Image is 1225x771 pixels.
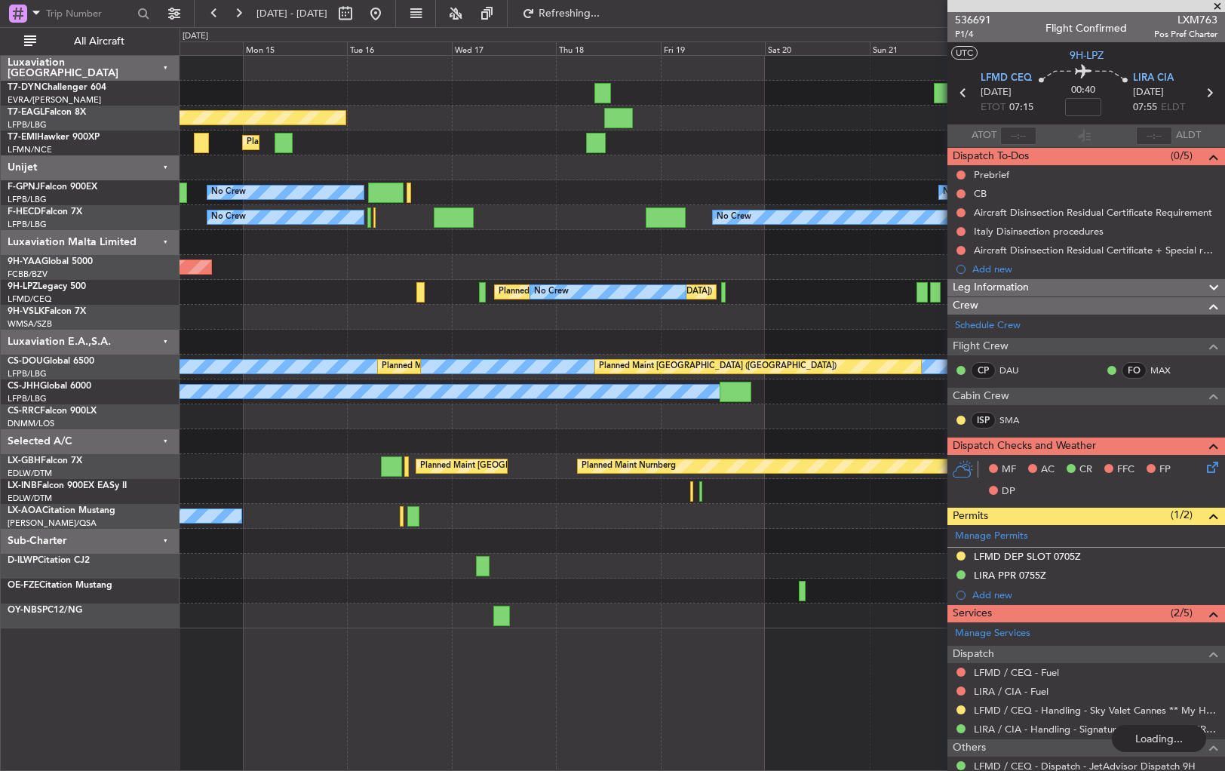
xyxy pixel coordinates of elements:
[981,85,1012,100] span: [DATE]
[1154,28,1217,41] span: Pos Pref Charter
[420,455,658,478] div: Planned Maint [GEOGRAPHIC_DATA] ([GEOGRAPHIC_DATA])
[138,41,243,55] div: Sun 14
[981,100,1005,115] span: ETOT
[1176,128,1201,143] span: ALDT
[1079,462,1092,478] span: CR
[1133,100,1157,115] span: 07:55
[599,355,837,378] div: Planned Maint [GEOGRAPHIC_DATA] ([GEOGRAPHIC_DATA])
[8,257,41,266] span: 9H-YAA
[953,388,1009,405] span: Cabin Crew
[955,28,991,41] span: P1/4
[8,456,41,465] span: LX-GBH
[499,281,712,303] div: Planned [GEOGRAPHIC_DATA] ([GEOGRAPHIC_DATA])
[953,148,1029,165] span: Dispatch To-Dos
[953,646,994,663] span: Dispatch
[8,357,94,366] a: CS-DOUGlobal 6500
[974,704,1217,717] a: LFMD / CEQ - Handling - Sky Valet Cannes ** My Handling**LFMD / CEQ
[8,83,106,92] a: T7-DYNChallenger 604
[974,225,1104,238] div: Italy Disinsection procedures
[382,355,619,378] div: Planned Maint [GEOGRAPHIC_DATA] ([GEOGRAPHIC_DATA])
[955,529,1028,544] a: Manage Permits
[8,407,97,416] a: CS-RRCFalcon 900LX
[538,8,601,19] span: Refreshing...
[974,244,1217,256] div: Aircraft Disinsection Residual Certificate + Special request
[247,131,391,154] div: Planned Maint [GEOGRAPHIC_DATA]
[8,183,97,192] a: F-GPNJFalcon 900EX
[8,407,40,416] span: CS-RRC
[243,41,348,55] div: Mon 15
[8,493,52,504] a: EDLW/DTM
[8,481,127,490] a: LX-INBFalcon 900EX EASy II
[974,666,1059,679] a: LFMD / CEQ - Fuel
[661,41,766,55] div: Fri 19
[1171,605,1193,621] span: (2/5)
[452,41,557,55] div: Wed 17
[8,307,86,316] a: 9H-VSLKFalcon 7X
[17,29,164,54] button: All Aircraft
[8,556,38,565] span: D-ILWP
[870,41,975,55] div: Sun 21
[955,626,1030,641] a: Manage Services
[8,133,100,142] a: T7-EMIHawker 900XP
[534,281,569,303] div: No Crew
[8,144,52,155] a: LFMN/NCE
[1071,83,1095,98] span: 00:40
[582,455,676,478] div: Planned Maint Nurnberg
[183,30,208,43] div: [DATE]
[8,506,115,515] a: LX-AOACitation Mustang
[8,257,93,266] a: 9H-YAAGlobal 5000
[999,364,1033,377] a: DAU
[8,207,41,217] span: F-HECD
[972,263,1217,275] div: Add new
[1041,462,1055,478] span: AC
[999,413,1033,427] a: SMA
[8,481,37,490] span: LX-INB
[943,181,978,204] div: No Crew
[953,739,986,757] span: Others
[1117,462,1134,478] span: FFC
[1000,127,1036,145] input: --:--
[8,506,42,515] span: LX-AOA
[8,556,90,565] a: D-ILWPCitation CJ2
[972,588,1217,601] div: Add new
[971,362,996,379] div: CP
[8,133,37,142] span: T7-EMI
[953,279,1029,296] span: Leg Information
[1159,462,1171,478] span: FP
[8,606,82,615] a: OY-NBSPC12/NG
[974,168,1009,181] div: Prebrief
[8,282,86,291] a: 9H-LPZLegacy 500
[1009,100,1033,115] span: 07:15
[8,219,47,230] a: LFPB/LBG
[974,206,1212,219] div: Aircraft Disinsection Residual Certificate Requirement
[8,207,82,217] a: F-HECDFalcon 7X
[1171,507,1193,523] span: (1/2)
[1133,85,1164,100] span: [DATE]
[8,518,97,529] a: [PERSON_NAME]/QSA
[8,418,54,429] a: DNMM/LOS
[8,183,40,192] span: F-GPNJ
[8,468,52,479] a: EDLW/DTM
[953,605,992,622] span: Services
[39,36,159,47] span: All Aircraft
[211,206,246,229] div: No Crew
[972,128,996,143] span: ATOT
[974,569,1046,582] div: LIRA PPR 0755Z
[8,83,41,92] span: T7-DYN
[951,46,978,60] button: UTC
[515,2,606,26] button: Refreshing...
[8,382,40,391] span: CS-JHH
[8,194,47,205] a: LFPB/LBG
[556,41,661,55] div: Thu 18
[765,41,870,55] div: Sat 20
[974,685,1048,698] a: LIRA / CIA - Fuel
[8,318,52,330] a: WMSA/SZB
[1171,148,1193,164] span: (0/5)
[953,438,1096,455] span: Dispatch Checks and Weather
[8,94,101,106] a: EVRA/[PERSON_NAME]
[953,338,1009,355] span: Flight Crew
[8,382,91,391] a: CS-JHHGlobal 6000
[8,108,45,117] span: T7-EAGL
[1154,12,1217,28] span: LXM763
[8,293,51,305] a: LFMD/CEQ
